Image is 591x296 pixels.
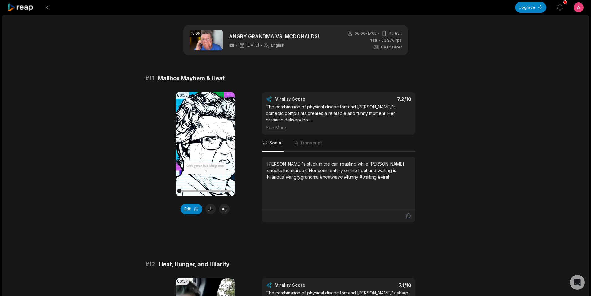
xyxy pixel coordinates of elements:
span: Transcript [300,140,322,146]
span: Portrait [389,31,402,36]
nav: Tabs [262,135,415,152]
span: Mailbox Mayhem & Heat [158,74,225,83]
div: [PERSON_NAME]'s stuck in the car, roasting while [PERSON_NAME] checks the mailbox. Her commentary... [267,161,410,180]
span: 23.976 [382,38,402,43]
span: Heat, Hunger, and Hilarity [159,260,230,269]
div: Open Intercom Messenger [570,275,585,290]
div: 7.1 /10 [345,282,411,288]
span: fps [396,38,402,43]
span: 00:00 - 15:05 [355,31,377,36]
span: Social [269,140,283,146]
div: Virality Score [275,96,342,102]
div: See More [266,124,411,131]
span: # 12 [146,260,155,269]
div: Virality Score [275,282,342,288]
div: 7.2 /10 [345,96,411,102]
span: Deep Diver [381,44,402,50]
button: Edit [181,204,202,214]
div: The combination of physical discomfort and [PERSON_NAME]'s comedic complaints creates a relatable... [266,103,411,131]
span: [DATE] [247,43,259,48]
a: ANGRY GRANDMA VS. MCDONALDS! [229,33,319,40]
video: Your browser does not support mp4 format. [176,92,235,196]
button: Upgrade [515,2,546,13]
span: English [271,43,284,48]
span: # 11 [146,74,154,83]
